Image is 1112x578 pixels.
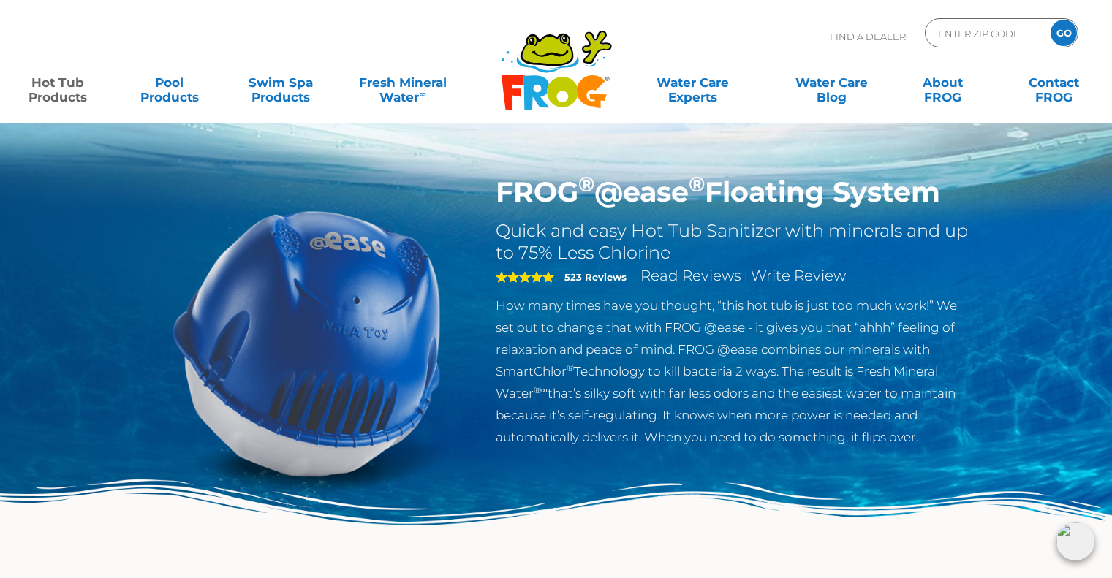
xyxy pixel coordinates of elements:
[349,68,457,97] a: Fresh MineralWater∞
[1051,20,1077,46] input: GO
[496,294,973,448] p: How many times have you thought, “this hot tub is just too much work!” We set out to change that ...
[534,384,548,395] sup: ®∞
[689,171,705,197] sup: ®
[496,175,973,209] h1: FROG @ease Floating System
[751,267,846,284] a: Write Review
[1011,68,1097,97] a: ContactFROG
[15,68,101,97] a: Hot TubProducts
[567,362,574,373] sup: ®
[238,68,324,97] a: Swim SpaProducts
[126,68,212,97] a: PoolProducts
[1056,522,1094,560] img: openIcon
[564,271,627,283] strong: 523 Reviews
[899,68,986,97] a: AboutFROG
[578,171,594,197] sup: ®
[496,271,554,283] span: 5
[140,175,474,510] img: hot-tub-product-atease-system.png
[419,88,425,99] sup: ∞
[496,220,973,264] h2: Quick and easy Hot Tub Sanitizer with minerals and up to 75% Less Chlorine
[788,68,874,97] a: Water CareBlog
[937,23,1035,44] input: Zip Code Form
[830,18,906,55] p: Find A Dealer
[622,68,763,97] a: Water CareExperts
[744,270,748,284] span: |
[640,267,741,284] a: Read Reviews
